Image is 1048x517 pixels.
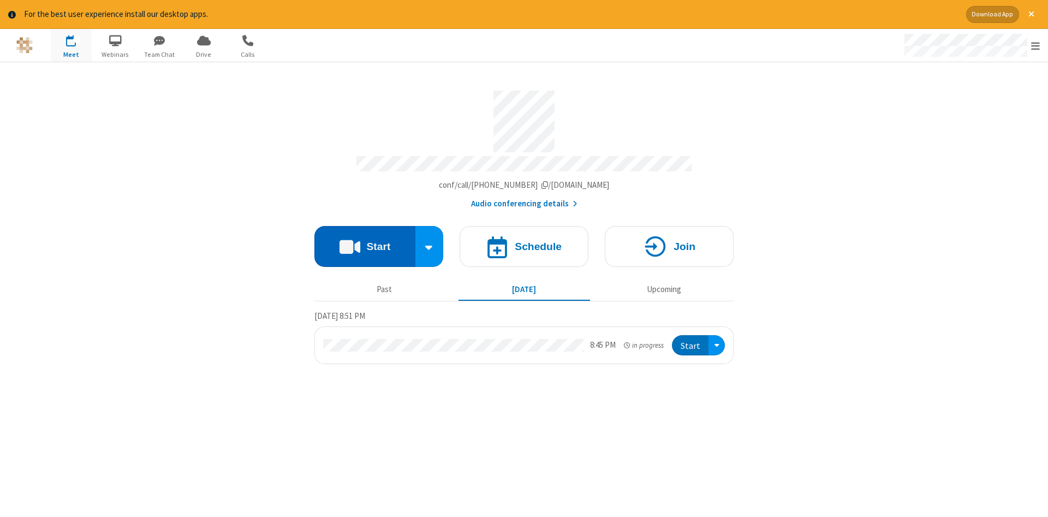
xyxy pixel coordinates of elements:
[139,50,180,60] span: Team Chat
[471,198,577,210] button: Audio conferencing details
[95,50,136,60] span: Webinars
[439,179,610,192] button: Copy my meeting room linkCopy my meeting room link
[74,35,81,43] div: 1
[314,310,734,364] section: Today's Meetings
[51,50,92,60] span: Meet
[598,280,730,300] button: Upcoming
[16,37,33,54] img: QA Selenium DO NOT DELETE OR CHANGE
[515,241,562,252] h4: Schedule
[4,29,45,62] button: Logo
[24,8,958,21] div: For the best user experience install our desktop apps.
[605,226,734,267] button: Join
[366,241,390,252] h4: Start
[674,241,695,252] h4: Join
[319,280,450,300] button: Past
[1023,6,1040,23] button: Close alert
[314,226,415,267] button: Start
[624,340,664,350] em: in progress
[183,50,224,60] span: Drive
[458,280,590,300] button: [DATE]
[439,180,610,190] span: Copy my meeting room link
[415,226,444,267] div: Start conference options
[228,50,269,60] span: Calls
[894,29,1048,62] div: Open menu
[314,82,734,210] section: Account details
[966,6,1019,23] button: Download App
[708,335,725,355] div: Open menu
[460,226,588,267] button: Schedule
[314,311,365,321] span: [DATE] 8:51 PM
[672,335,708,355] button: Start
[590,339,616,352] div: 8:45 PM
